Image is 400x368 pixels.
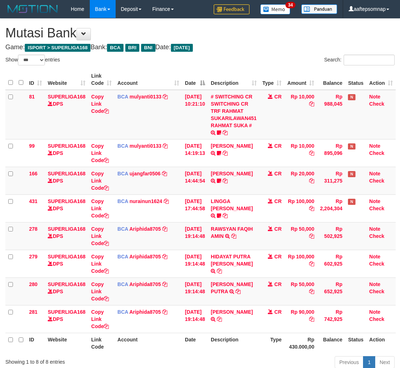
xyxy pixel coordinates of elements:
td: Rp 602,925 [317,250,345,277]
th: Type [260,333,285,353]
a: Copy Link Code [91,94,109,114]
span: BCA [117,143,128,149]
span: CR [274,94,282,100]
a: Ariphida8705 [129,254,161,259]
span: [DATE] [171,44,193,52]
th: Rp 430.000,00 [284,333,317,353]
td: Rp 2,204,304 [317,194,345,222]
span: CR [274,198,282,204]
a: Check [369,261,384,267]
td: DPS [45,222,88,250]
a: mulyanti0133 [130,94,162,100]
a: Copy # SWITCHING CR SWITCHING CR TRF RAHMAT SUKARILAWAN451 RAHMAT SUKA # to clipboard [223,130,228,135]
td: [DATE] 14:44:54 [182,167,208,194]
a: Note [369,143,380,149]
span: 99 [29,143,35,149]
a: Check [369,178,384,184]
a: Copy MUHAMMAD REZA to clipboard [223,150,228,156]
h4: Game: Bank: Date: [5,44,395,51]
a: Copy LINGGA ADITYA PRAT to clipboard [223,213,228,218]
a: [PERSON_NAME] [211,171,253,176]
a: Note [369,226,380,232]
a: Copy Ariphida8705 to clipboard [162,226,167,232]
a: Copy Link Code [91,281,109,302]
img: MOTION_logo.png [5,4,60,14]
th: Account [115,333,182,353]
th: Action [366,333,396,353]
a: Copy Ariphida8705 to clipboard [162,309,167,315]
td: [DATE] 14:19:13 [182,139,208,167]
span: CR [274,171,282,176]
th: ID: activate to sort column ascending [26,69,45,90]
td: DPS [45,277,88,305]
td: DPS [45,305,88,333]
span: CR [274,309,282,315]
a: mulyanti0133 [130,143,162,149]
a: SUPERLIGA168 [48,281,85,287]
a: Check [369,206,384,211]
a: Note [369,94,380,100]
a: SUPERLIGA168 [48,94,85,100]
th: Status [345,333,366,353]
span: Has Note [348,94,355,100]
a: Ariphida8705 [129,281,161,287]
a: [PERSON_NAME] PUTRA [211,281,253,294]
a: LINGGA [PERSON_NAME] [211,198,253,211]
th: Link Code [88,333,115,353]
td: Rp 20,000 [284,167,317,194]
a: Copy Link Code [91,309,109,329]
a: Copy Rp 10,000 to clipboard [309,101,314,107]
span: BCA [117,254,128,259]
a: SUPERLIGA168 [48,254,85,259]
span: BCA [107,44,123,52]
a: Note [369,309,380,315]
th: Website [45,333,88,353]
a: Copy Rp 20,000 to clipboard [309,178,314,184]
td: Rp 100,000 [284,250,317,277]
a: ujangfar0506 [130,171,161,176]
td: Rp 50,000 [284,277,317,305]
a: # SWITCHING CR SWITCHING CR TRF RAHMAT SUKARILAWAN451 RAHMAT SUKA # [211,94,257,128]
a: Note [369,198,380,204]
td: Rp 652,925 [317,277,345,305]
span: BCA [117,309,128,315]
h1: Mutasi Bank [5,26,395,40]
select: Showentries [18,55,45,65]
a: nurainun1624 [130,198,162,204]
td: Rp 100,000 [284,194,317,222]
a: SUPERLIGA168 [48,226,85,232]
td: [DATE] 19:14:48 [182,305,208,333]
span: BCA [117,281,128,287]
a: Ariphida8705 [129,226,161,232]
a: Copy ALIF AMIR to clipboard [217,316,222,322]
a: Copy mulyanti0133 to clipboard [163,94,168,100]
a: Copy HIDAYAT PUTRA SETI to clipboard [217,268,222,274]
a: Copy Rp 10,000 to clipboard [309,150,314,156]
th: Balance [317,333,345,353]
a: SUPERLIGA168 [48,198,85,204]
td: [DATE] 19:14:48 [182,250,208,277]
a: Copy Rp 100,000 to clipboard [309,261,314,267]
th: Date [182,333,208,353]
a: Copy RAWSYAN FAQIH AMIN to clipboard [231,233,236,239]
a: SUPERLIGA168 [48,171,85,176]
a: Check [369,150,384,156]
div: Showing 1 to 8 of 8 entries [5,355,161,365]
img: Feedback.jpg [214,4,250,14]
td: [DATE] 19:14:48 [182,277,208,305]
img: Button%20Memo.svg [260,4,290,14]
span: Has Note [348,171,355,177]
td: DPS [45,167,88,194]
a: Copy Ariphida8705 to clipboard [162,254,167,259]
label: Search: [324,55,395,65]
td: DPS [45,194,88,222]
a: Copy Rp 50,000 to clipboard [309,289,314,294]
span: BNI [141,44,155,52]
a: RAWSYAN FAQIH AMIN [211,226,253,239]
a: Check [369,289,384,294]
a: Copy Link Code [91,143,109,163]
a: SUPERLIGA168 [48,309,85,315]
a: Note [369,254,380,259]
span: CR [274,226,282,232]
td: [DATE] 10:21:10 [182,90,208,139]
